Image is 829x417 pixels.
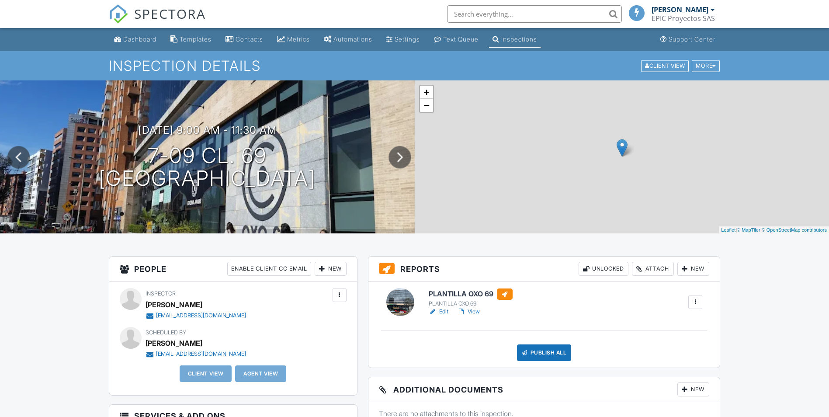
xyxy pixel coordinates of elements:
[517,344,572,361] div: Publish All
[138,124,277,136] h3: [DATE] 9:00 am - 11:30 am
[320,31,376,48] a: Automations (Basic)
[579,262,628,276] div: Unlocked
[167,31,215,48] a: Templates
[652,5,708,14] div: [PERSON_NAME]
[156,351,246,358] div: [EMAIL_ADDRESS][DOMAIN_NAME]
[640,62,691,69] a: Client View
[429,300,513,307] div: PLANTILLA OXO 69
[315,262,347,276] div: New
[443,35,479,43] div: Text Queue
[333,35,372,43] div: Automations
[657,31,719,48] a: Support Center
[287,35,310,43] div: Metrics
[156,312,246,319] div: [EMAIL_ADDRESS][DOMAIN_NAME]
[721,227,735,233] a: Leaflet
[146,329,186,336] span: Scheduled By
[737,227,760,233] a: © MapTiler
[109,257,357,281] h3: People
[677,262,709,276] div: New
[146,290,176,297] span: Inspector
[146,350,246,358] a: [EMAIL_ADDRESS][DOMAIN_NAME]
[109,12,206,30] a: SPECTORA
[134,4,206,23] span: SPECTORA
[692,60,720,72] div: More
[420,86,433,99] a: Zoom in
[111,31,160,48] a: Dashboard
[109,4,128,24] img: The Best Home Inspection Software - Spectora
[762,227,827,233] a: © OpenStreetMap contributors
[222,31,267,48] a: Contacts
[429,288,513,300] h6: PLANTILLA OXO 69
[274,31,313,48] a: Metrics
[429,288,513,308] a: PLANTILLA OXO 69 PLANTILLA OXO 69
[677,382,709,396] div: New
[632,262,674,276] div: Attach
[236,35,263,43] div: Contacts
[123,35,156,43] div: Dashboard
[641,60,689,72] div: Client View
[429,307,448,316] a: Edit
[99,144,316,191] h1: 7-09 Cl. 69 [GEOGRAPHIC_DATA]
[368,257,720,281] h3: Reports
[146,311,246,320] a: [EMAIL_ADDRESS][DOMAIN_NAME]
[383,31,423,48] a: Settings
[430,31,482,48] a: Text Queue
[146,298,202,311] div: [PERSON_NAME]
[368,377,720,402] h3: Additional Documents
[447,5,622,23] input: Search everything...
[420,99,433,112] a: Zoom out
[109,58,721,73] h1: Inspection Details
[146,337,202,350] div: [PERSON_NAME]
[652,14,715,23] div: EPIC Proyectos SAS
[501,35,537,43] div: Inspections
[719,226,829,234] div: |
[180,35,212,43] div: Templates
[669,35,715,43] div: Support Center
[395,35,420,43] div: Settings
[457,307,480,316] a: View
[489,31,541,48] a: Inspections
[227,262,311,276] div: Enable Client CC Email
